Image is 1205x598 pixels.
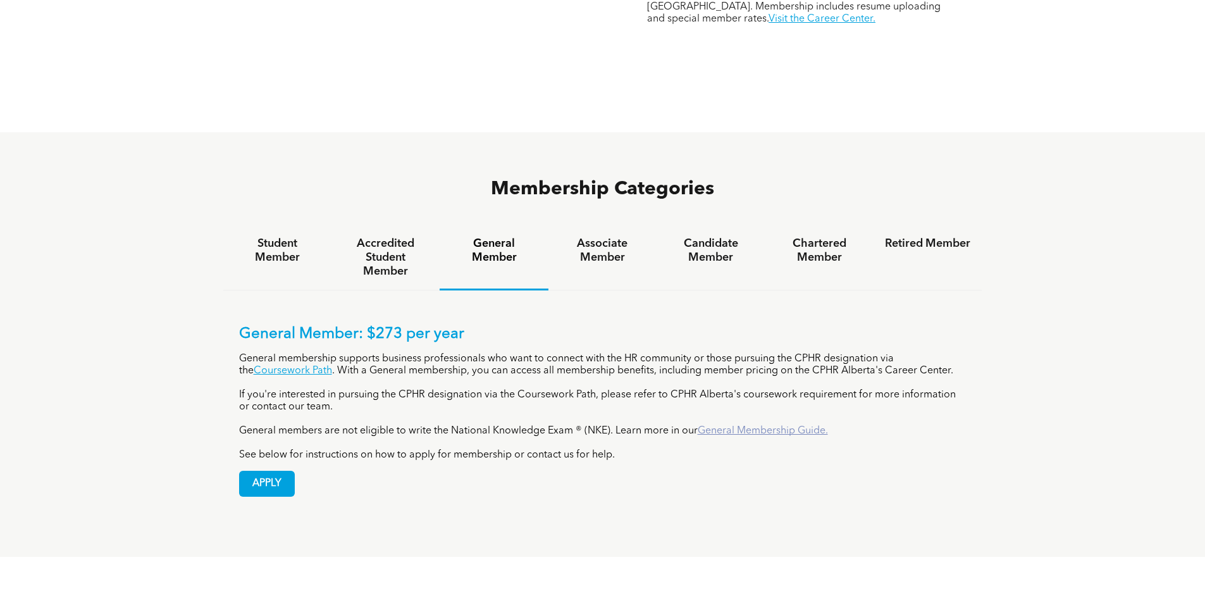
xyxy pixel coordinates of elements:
[560,237,645,265] h4: Associate Member
[239,325,967,344] p: General Member: $273 per year
[343,237,428,278] h4: Accredited Student Member
[239,353,967,377] p: General membership supports business professionals who want to connect with the HR community or t...
[235,237,320,265] h4: Student Member
[769,14,875,24] a: Visit the Career Center.
[240,471,294,496] span: APPLY
[239,425,967,437] p: General members are not eligible to write the National Knowledge Exam ® (NKE). Learn more in our
[239,389,967,413] p: If you're interested in pursuing the CPHR designation via the Coursework Path, please refer to CP...
[885,237,970,251] h4: Retired Member
[491,180,714,199] span: Membership Categories
[254,366,332,376] a: Coursework Path
[239,471,295,497] a: APPLY
[239,449,967,461] p: See below for instructions on how to apply for membership or contact us for help.
[451,237,536,265] h4: General Member
[668,237,753,265] h4: Candidate Member
[698,426,828,436] a: General Membership Guide.
[777,237,862,265] h4: Chartered Member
